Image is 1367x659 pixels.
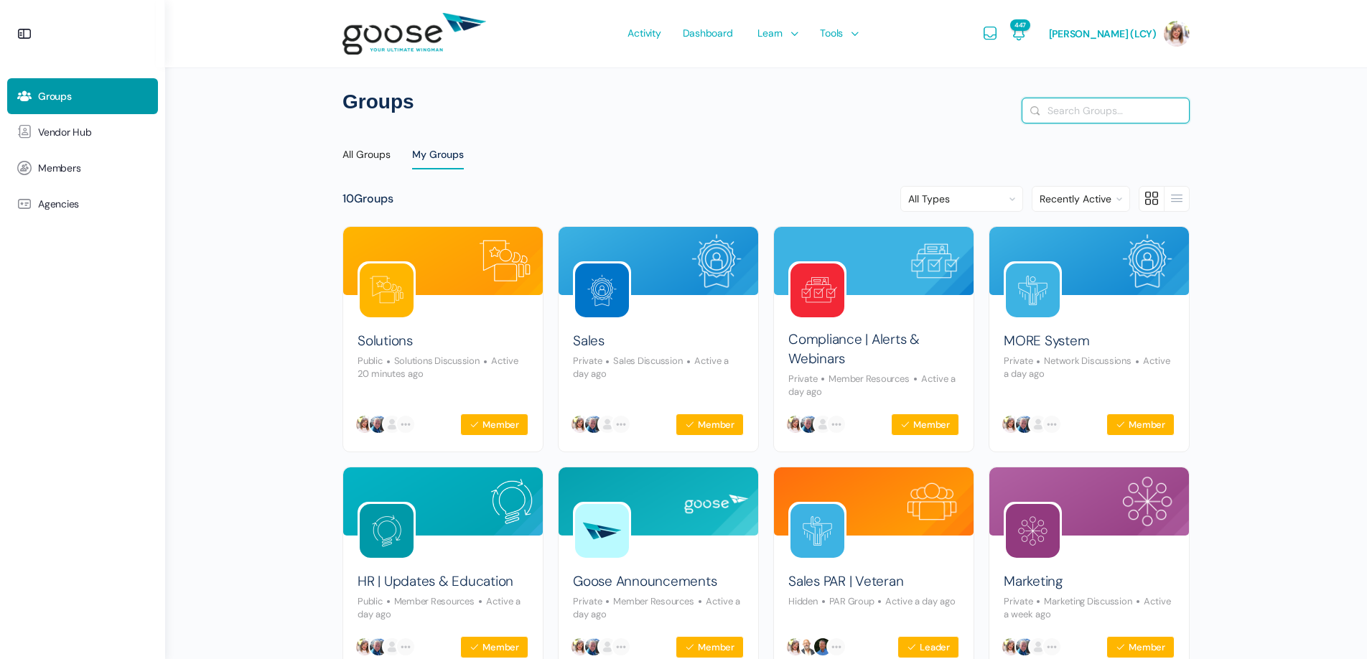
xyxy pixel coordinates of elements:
[1106,413,1175,436] button: Member
[676,636,744,658] button: Member
[355,637,375,657] img: Lindsay Clarke Youngwerth (LCY)
[412,138,464,172] a: My Groups
[874,595,956,607] p: Active a day ago
[1028,414,1048,434] img: Mattison ONeal
[573,595,740,620] p: Active a day ago
[1022,98,1189,123] input: Search Groups…
[1028,637,1048,657] img: Mattison ONeal
[1032,595,1132,607] span: Marketing Discussion
[1014,414,1035,434] img: Bret Brummitt
[785,637,806,657] img: Lindsay Clarke Youngwerth (LCY)
[1106,636,1175,658] button: Member
[368,637,388,657] img: Bret Brummitt
[989,227,1189,295] img: Group cover image
[785,414,806,434] img: Lindsay Clarke Youngwerth (LCY)
[38,126,92,139] span: Vendor Hub
[1004,572,1063,592] a: Marketing
[1006,504,1060,558] img: Group logo of Marketing
[570,414,590,434] img: Lindsay Clarke Youngwerth (LCY)
[1004,332,1089,351] a: MORE System
[774,227,974,295] img: Group cover image
[559,467,758,536] img: Group cover image
[989,467,1189,536] img: Group cover image
[360,263,414,317] img: Group logo of Solutions
[342,192,393,207] div: Groups
[460,636,528,658] button: Member
[573,572,717,592] a: Goose Announcements
[1049,27,1157,40] span: [PERSON_NAME] (LCY)
[788,373,956,398] p: Active a day ago
[1004,595,1171,620] p: Active a week ago
[358,595,383,607] span: Public
[358,572,513,592] a: HR | Updates & Education
[602,355,682,367] span: Sales Discussion
[573,332,605,351] a: Sales
[813,414,833,434] img: Mattison ONeal
[343,227,543,295] img: Group cover image
[788,330,959,368] a: Compliance | Alerts & Webinars
[597,637,617,657] img: Mattison ONeal
[1010,19,1030,31] span: 447
[358,355,383,367] span: Public
[817,373,909,385] span: Member Resources
[1004,355,1032,367] span: Private
[597,414,617,434] img: Mattison ONeal
[573,355,729,380] p: Active a day ago
[460,413,528,436] button: Member
[891,413,959,436] button: Member
[342,89,1190,115] h1: Groups
[1004,595,1032,607] span: Private
[355,414,375,434] img: Lindsay Clarke Youngwerth (LCY)
[559,227,758,295] img: Group cover image
[342,138,1190,172] nav: Directory menu
[1295,590,1367,659] iframe: Chat Widget
[358,332,413,351] a: Solutions
[573,595,602,607] span: Private
[570,637,590,657] img: Lindsay Clarke Youngwerth (LCY)
[38,162,80,174] span: Members
[790,263,844,317] img: Group logo of Compliance | Alerts & Webinars
[602,595,694,607] span: Member Resources
[383,355,480,367] span: Solutions Discussion
[788,373,817,385] span: Private
[573,355,602,367] span: Private
[7,78,158,114] a: Groups
[575,504,629,558] img: Group logo of Goose Announcements
[788,572,903,592] a: Sales PAR | Veteran
[1014,637,1035,657] img: Bret Brummitt
[1001,637,1021,657] img: Lindsay Clarke Youngwerth (LCY)
[575,263,629,317] img: Group logo of Sales
[1001,414,1021,434] img: Lindsay Clarke Youngwerth (LCY)
[1006,263,1060,317] img: Group logo of MORE System
[788,595,818,607] span: Hidden
[342,148,391,169] div: All Groups
[412,148,464,169] div: My Groups
[7,150,158,186] a: Members
[790,504,844,558] img: Group logo of Sales PAR | Veteran
[360,504,414,558] img: Group logo of HR | Updates & Education
[584,414,604,434] img: Bret Brummitt
[584,637,604,657] img: Bret Brummitt
[799,637,819,657] img: Kevin Trokey
[813,637,833,657] img: Mark Forhan
[383,595,475,607] span: Member Resources
[358,355,518,380] p: Active 20 minutes ago
[342,138,391,172] a: All Groups
[818,595,874,607] span: PAR Group
[1032,355,1131,367] span: Network Discussions
[382,637,402,657] img: Mattison ONeal
[343,467,543,536] img: Group cover image
[342,191,354,206] span: 10
[368,414,388,434] img: Bret Brummitt
[7,186,158,222] a: Agencies
[676,413,744,436] button: Member
[799,414,819,434] img: Bret Brummitt
[1004,355,1170,380] p: Active a day ago
[358,595,521,620] p: Active a day ago
[382,414,402,434] img: Mattison ONeal
[897,636,959,658] button: Leader
[774,467,974,536] img: Group cover image
[7,114,158,150] a: Vendor Hub
[38,90,72,103] span: Groups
